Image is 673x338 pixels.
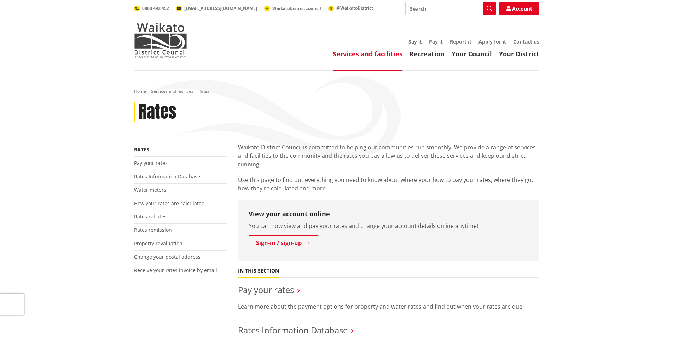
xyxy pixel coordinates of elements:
a: [EMAIL_ADDRESS][DOMAIN_NAME] [176,5,257,11]
a: Rates remission [134,227,172,233]
a: Account [499,2,539,15]
a: Services and facilities [333,50,402,58]
a: Rates Information Database [134,173,200,180]
p: Learn more about the payment options for property and water rates and find out when your rates ar... [238,302,539,311]
a: Recreation [410,50,445,58]
a: Rates rebates [134,213,167,220]
a: Rates [134,146,149,153]
a: Report it [450,38,471,45]
span: Rates [198,88,209,94]
a: How your rates are calculated [134,200,205,207]
a: Change your postal address [134,253,201,260]
a: Property revaluation [134,240,182,247]
a: Apply for it [478,38,506,45]
p: Waikato District Council is committed to helping our communities run smoothly. We provide a range... [238,143,539,168]
a: @WaikatoDistrict [328,5,373,11]
span: @WaikatoDistrict [336,5,373,11]
a: Pay your rates [238,284,294,296]
p: You can now view and pay your rates and change your account details online anytime! [249,222,529,230]
h5: In this section [238,268,279,274]
span: WaikatoDistrictCouncil [272,5,321,11]
a: 0800 492 452 [134,5,169,11]
span: 0800 492 452 [142,5,169,11]
a: Services and facilities [151,88,193,94]
a: WaikatoDistrictCouncil [264,5,321,11]
span: [EMAIL_ADDRESS][DOMAIN_NAME] [184,5,257,11]
a: Your Council [452,50,492,58]
a: Receive your rates invoice by email [134,267,217,274]
a: Pay your rates [134,160,168,166]
a: Contact us [513,38,539,45]
p: Use this page to find out everything you need to know about where your how to pay your rates, whe... [238,176,539,193]
a: Say it [408,38,422,45]
nav: breadcrumb [134,88,539,94]
input: Search input [405,2,496,15]
h1: Rates [139,102,176,122]
a: Your District [499,50,539,58]
img: Waikato District Council - Te Kaunihera aa Takiwaa o Waikato [134,23,187,58]
a: Home [134,88,146,94]
a: Sign-in / sign-up [249,235,318,250]
a: Pay it [429,38,443,45]
a: Rates Information Database [238,324,348,336]
a: Water meters [134,187,166,193]
h3: View your account online [249,210,529,218]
